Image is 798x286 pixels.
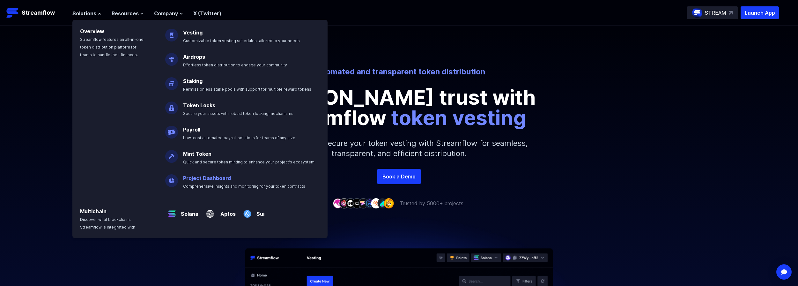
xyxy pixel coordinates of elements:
a: Book a Demo [377,169,421,184]
img: Project Dashboard [165,169,178,187]
span: Comprehensive insights and monitoring for your token contracts [183,184,305,189]
img: streamflow-logo-circle.png [692,8,702,18]
span: Secure your assets with robust token locking mechanisms [183,111,293,116]
a: Airdrops [183,54,205,60]
a: Solana [178,205,198,218]
a: Streamflow [6,6,66,19]
a: Vesting [183,29,203,36]
img: Airdrops [165,48,178,66]
span: Quick and secure token minting to enhance your project's ecosystem [183,160,314,164]
img: company-2 [339,198,349,208]
img: Payroll [165,121,178,139]
a: Mint Token [183,151,211,157]
p: Automated and transparent token distribution [222,67,576,77]
a: Payroll [183,126,200,133]
button: Solutions [72,10,101,17]
a: X (Twitter) [193,10,221,17]
img: Solana [165,202,178,220]
span: Company [154,10,178,17]
a: Token Locks [183,102,215,109]
img: company-4 [352,198,362,208]
p: Automate and secure your token vesting with Streamflow for seamless, transparent, and efficient d... [262,128,536,169]
span: Permissionless stake pools with support for multiple reward tokens [183,87,311,92]
img: Aptos [203,202,217,220]
img: company-7 [371,198,381,208]
a: Staking [183,78,203,84]
span: Customizable token vesting schedules tailored to your needs [183,38,300,43]
p: Streamflow [22,8,55,17]
a: STREAM [687,6,738,19]
img: company-6 [365,198,375,208]
p: [PERSON_NAME] trust with Streamflow [255,87,543,128]
img: Token Locks [165,96,178,114]
span: token vesting [391,105,526,130]
img: company-3 [345,198,356,208]
button: Launch App [741,6,779,19]
a: Aptos [217,205,236,218]
a: Sui [254,205,264,218]
a: Multichain [80,208,107,214]
p: STREAM [705,9,726,17]
span: Resources [112,10,139,17]
p: Trusted by 5000+ projects [400,199,463,207]
img: company-9 [384,198,394,208]
img: Sui [241,202,254,220]
img: Mint Token [165,145,178,163]
span: Discover what blockchains Streamflow is integrated with [80,217,135,230]
img: Streamflow Logo [6,6,19,19]
div: Open Intercom Messenger [776,264,792,280]
span: Effortless token distribution to engage your community [183,63,287,67]
span: Low-cost automated payroll solutions for teams of any size [183,135,295,140]
a: Project Dashboard [183,175,231,181]
span: Streamflow features an all-in-one token distribution platform for teams to handle their finances. [80,37,144,57]
a: Overview [80,28,104,34]
img: company-8 [377,198,388,208]
img: top-right-arrow.svg [729,11,733,15]
img: Staking [165,72,178,90]
img: Vesting [165,24,178,41]
img: company-5 [358,198,368,208]
span: Solutions [72,10,96,17]
button: Company [154,10,183,17]
img: company-1 [333,198,343,208]
button: Resources [112,10,144,17]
